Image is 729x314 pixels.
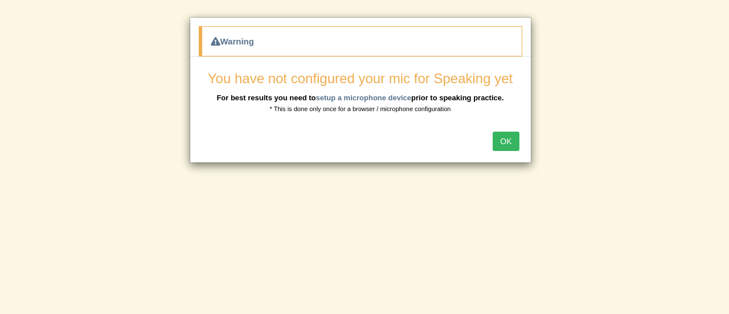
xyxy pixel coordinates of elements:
[208,71,513,86] span: You have not configured your mic for Speaking yet
[493,132,519,151] button: OK
[316,93,411,102] a: setup a microphone device
[199,26,522,56] div: Warning
[216,93,503,102] b: For best results you need to prior to speaking practice.
[270,105,451,112] small: * This is done only once for a browser / microphone configuration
